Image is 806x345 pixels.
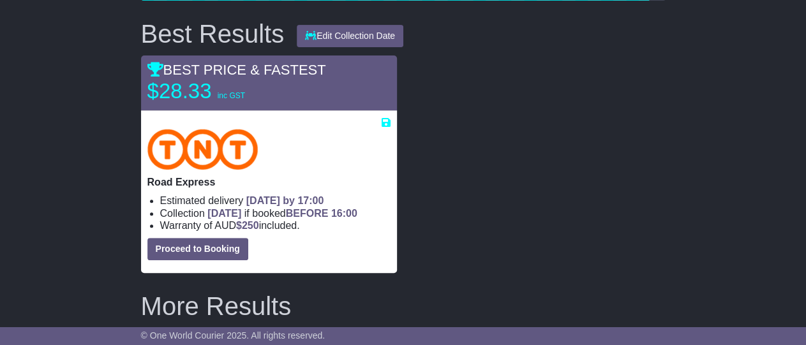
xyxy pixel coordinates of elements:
[160,219,391,231] li: Warranty of AUD included.
[236,220,259,231] span: $
[246,195,324,206] span: [DATE] by 17:00
[147,62,326,78] span: BEST PRICE & FASTEST
[135,20,291,48] div: Best Results
[218,91,245,100] span: inc GST
[147,129,258,170] img: TNT Domestic: Road Express
[331,208,357,219] span: 16:00
[160,195,391,207] li: Estimated delivery
[141,330,325,341] span: © One World Courier 2025. All rights reserved.
[286,208,329,219] span: BEFORE
[297,25,403,47] button: Edit Collection Date
[242,220,259,231] span: 250
[147,238,248,260] button: Proceed to Booking
[147,176,391,188] p: Road Express
[147,78,307,104] p: $28.33
[207,208,241,219] span: [DATE]
[141,292,666,320] h2: More Results
[160,207,391,219] li: Collection
[207,208,357,219] span: if booked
